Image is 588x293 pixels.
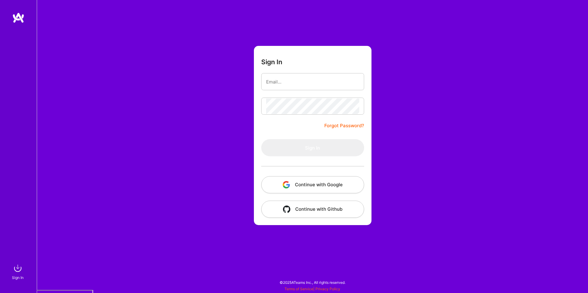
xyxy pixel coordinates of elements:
[315,287,340,291] a: Privacy Policy
[261,201,364,218] button: Continue with Github
[283,181,290,188] img: icon
[261,139,364,156] button: Sign In
[13,262,24,281] a: sign inSign In
[261,176,364,193] button: Continue with Google
[324,122,364,129] a: Forgot Password?
[12,12,24,23] img: logo
[285,287,340,291] span: |
[12,262,24,274] img: sign in
[283,206,290,213] img: icon
[261,58,282,66] h3: Sign In
[12,274,24,281] div: Sign In
[37,275,588,290] div: © 2025 ATeams Inc., All rights reserved.
[285,287,313,291] a: Terms of Service
[266,74,359,90] input: Email...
